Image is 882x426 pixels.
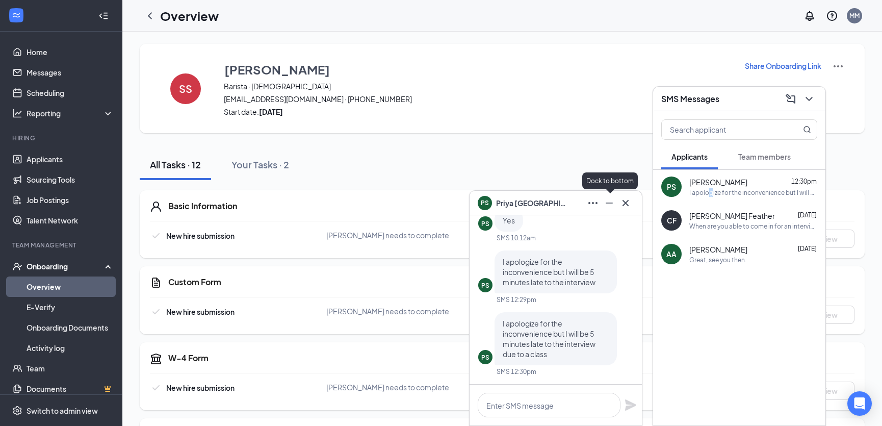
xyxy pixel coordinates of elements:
[166,383,235,392] span: New hire submission
[497,234,536,242] div: SMS 10:12am
[160,60,211,117] button: SS
[689,222,817,231] div: When are you able to come in for an interview?
[224,81,732,91] span: Barista · [DEMOGRAPHIC_DATA]
[27,42,114,62] a: Home
[168,277,221,288] h5: Custom Form
[803,382,854,400] button: View
[803,230,854,248] button: View
[667,215,677,225] div: CF
[744,60,822,71] button: Share Onboarding Link
[617,195,634,211] button: Cross
[791,178,817,185] span: 12:30pm
[689,244,747,255] span: [PERSON_NAME]
[27,108,114,118] div: Reporting
[661,93,719,105] h3: SMS Messages
[496,197,567,209] span: Priya [GEOGRAPHIC_DATA]
[798,211,817,219] span: [DATE]
[224,107,732,117] span: Start date:
[785,93,797,105] svg: ComposeMessage
[803,306,854,324] button: View
[803,126,811,134] svg: MagnifyingGlass
[503,319,595,359] span: I apologize for the inconvenience but I will be 5 minutes late to the interview due to a class
[168,201,237,212] h5: Basic Information
[27,317,114,338] a: Onboarding Documents
[481,281,489,290] div: PS
[12,134,112,142] div: Hiring
[27,169,114,190] a: Sourcing Tools
[832,60,844,72] img: More Actions
[667,182,676,192] div: PS
[619,197,632,209] svg: Cross
[150,201,162,213] svg: User
[166,231,235,240] span: New hire submission
[585,195,601,211] button: Ellipses
[689,188,817,197] div: I apologize for the inconvenience but I will be 5 minutes late to the interview due to a class
[671,152,708,161] span: Applicants
[326,383,449,392] span: [PERSON_NAME] needs to complete
[11,10,21,20] svg: WorkstreamLogo
[603,197,615,209] svg: Minimize
[826,10,838,22] svg: QuestionInfo
[179,85,192,92] h4: SS
[27,83,114,103] a: Scheduling
[847,391,872,416] div: Open Intercom Messenger
[27,277,114,297] a: Overview
[849,11,860,20] div: MM
[582,172,638,189] div: Dock to bottom
[497,367,536,376] div: SMS 12:30pm
[689,177,747,187] span: [PERSON_NAME]
[801,91,817,107] button: ChevronDown
[98,11,109,21] svg: Collapse
[503,257,595,287] span: I apologize for the inconvenience but I will be 5 minutes late to the interview
[481,353,489,362] div: PS
[12,241,112,249] div: Team Management
[160,7,219,24] h1: Overview
[12,108,22,118] svg: Analysis
[662,120,783,139] input: Search applicant
[150,230,162,242] svg: Checkmark
[27,62,114,83] a: Messages
[625,399,637,411] svg: Plane
[798,245,817,253] span: [DATE]
[745,61,821,71] p: Share Onboarding Link
[27,261,105,271] div: Onboarding
[27,406,98,416] div: Switch to admin view
[481,219,489,228] div: PS
[150,277,162,289] svg: CustomFormIcon
[27,379,114,399] a: DocumentsCrown
[144,10,156,22] svg: ChevronLeft
[27,297,114,317] a: E-Verify
[666,249,677,259] div: AA
[738,152,791,161] span: Team members
[150,306,162,318] svg: Checkmark
[803,93,815,105] svg: ChevronDown
[27,210,114,231] a: Talent Network
[27,358,114,379] a: Team
[689,211,775,221] span: [PERSON_NAME] Feather
[689,256,746,264] div: Great, see you then.
[803,10,816,22] svg: Notifications
[231,158,289,171] div: Your Tasks · 2
[12,406,22,416] svg: Settings
[587,197,599,209] svg: Ellipses
[12,261,22,271] svg: UserCheck
[259,107,283,116] strong: [DATE]
[150,382,162,394] svg: Checkmark
[601,195,617,211] button: Minimize
[326,307,449,316] span: [PERSON_NAME] needs to complete
[497,295,536,304] div: SMS 12:29pm
[27,149,114,169] a: Applicants
[224,94,732,104] span: [EMAIL_ADDRESS][DOMAIN_NAME] · [PHONE_NUMBER]
[326,231,449,240] span: [PERSON_NAME] needs to complete
[224,60,732,79] button: [PERSON_NAME]
[503,216,515,225] span: Yes
[27,338,114,358] a: Activity log
[150,353,162,365] svg: TaxGovernmentIcon
[166,307,235,316] span: New hire submission
[150,158,201,171] div: All Tasks · 12
[783,91,799,107] button: ComposeMessage
[168,353,209,364] h5: W-4 Form
[224,61,330,78] h3: [PERSON_NAME]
